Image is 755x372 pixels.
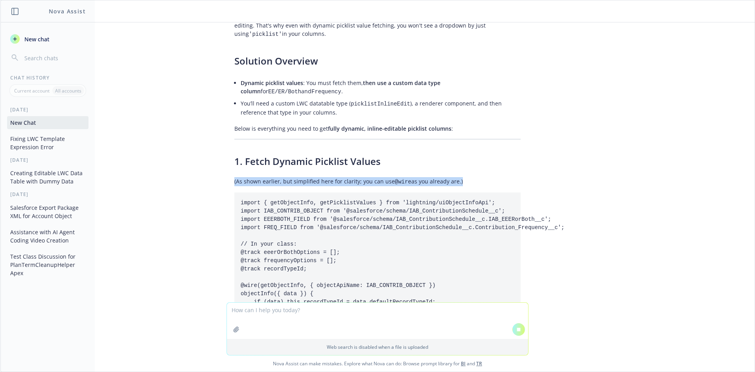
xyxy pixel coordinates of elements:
[234,177,521,186] p: (As shown earlier, but simplified here for clarity; you can use as you already are.)
[49,7,86,15] h1: Nova Assist
[311,89,341,95] code: Frequency
[461,360,466,367] a: BI
[1,106,95,113] div: [DATE]
[249,31,282,37] code: 'picklist'
[328,125,451,132] span: fully dynamic, inline-editable picklist columns
[241,77,521,98] li: : You must fetch them, for and .
[234,54,521,68] h3: Solution Overview
[241,98,521,118] li: You’ll need a custom LWC datatable type ( ), a renderer component, and then reference that type i...
[241,79,303,87] span: Dynamic picklist values
[7,132,88,154] button: Fixing LWC Template Expression Error
[1,157,95,163] div: [DATE]
[7,226,88,247] button: Assistance with AI Agent Coding Video Creation
[7,116,88,129] button: New Chat
[1,191,95,198] div: [DATE]
[232,344,523,350] p: Web search is disabled when a file is uploaded
[55,87,81,94] p: All accounts
[476,360,482,367] a: TR
[268,89,301,95] code: EE/ER/Both
[23,35,50,43] span: New chat
[234,155,521,168] h2: 1. Fetch Dynamic Picklist Values
[7,167,88,188] button: Creating Editable LWC Data Table with Dummy Data
[234,124,521,133] p: Below is everything you need to get :
[7,250,88,279] button: Test Class Discussion for PlanTermCleanupHelper Apex
[351,101,410,107] code: picklistInlineEdit
[7,32,88,46] button: New chat
[4,355,751,372] span: Nova Assist can make mistakes. Explore what Nova can do: Browse prompt library for and
[7,201,88,222] button: Salesforce Export Package XML for Account Object
[1,74,95,81] div: Chat History
[241,79,440,95] span: then use a custom data type column
[23,52,85,63] input: Search chats
[14,87,50,94] p: Current account
[395,179,411,185] code: @wire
